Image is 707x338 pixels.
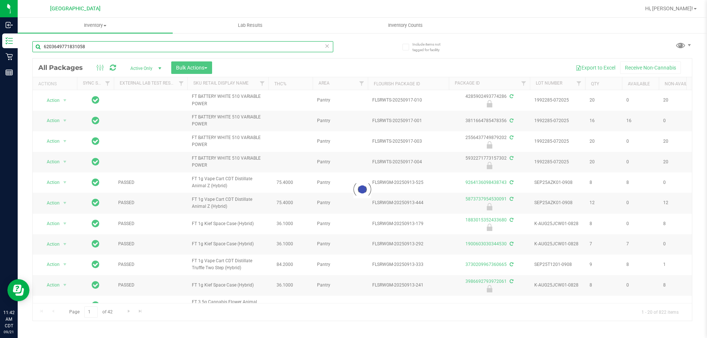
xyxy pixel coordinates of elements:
inline-svg: Retail [6,53,13,60]
inline-svg: Inventory [6,37,13,45]
span: Clear [324,41,330,51]
span: Inventory Counts [378,22,433,29]
p: 11:42 AM CDT [3,309,14,329]
span: Lab Results [228,22,272,29]
iframe: Resource center [7,279,29,301]
a: Lab Results [173,18,328,33]
span: Include items not tagged for facility [412,42,449,53]
input: Search Package ID, Item Name, SKU, Lot or Part Number... [32,41,333,52]
a: Inventory [18,18,173,33]
inline-svg: Inbound [6,21,13,29]
span: [GEOGRAPHIC_DATA] [50,6,101,12]
p: 09/21 [3,329,14,335]
span: Hi, [PERSON_NAME]! [645,6,693,11]
a: Inventory Counts [328,18,483,33]
inline-svg: Reports [6,69,13,76]
span: Inventory [18,22,173,29]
